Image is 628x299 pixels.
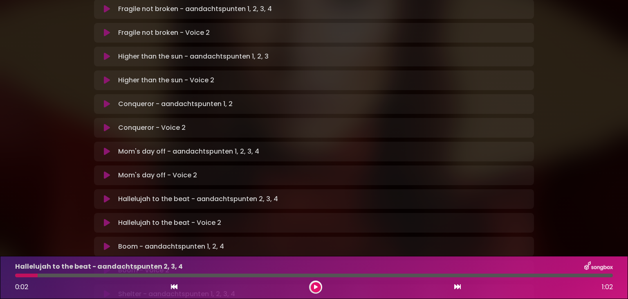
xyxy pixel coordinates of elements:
p: Boom - aandachtspunten 1, 2, 4 [118,242,224,251]
p: Fragile not broken - aandachtspunten 1, 2, 3, 4 [118,4,272,14]
span: 1:02 [602,282,613,292]
p: Higher than the sun - Voice 2 [118,75,214,85]
span: 0:02 [15,282,28,292]
p: Conqueror - aandachtspunten 1, 2 [118,99,233,109]
p: Hallelujah to the beat - aandachtspunten 2, 3, 4 [15,262,183,272]
p: Hallelujah to the beat - Voice 2 [118,218,221,228]
p: Higher than the sun - aandachtspunten 1, 2, 3 [118,52,269,61]
p: Hallelujah to the beat - aandachtspunten 2, 3, 4 [118,194,278,204]
img: songbox-logo-white.png [584,261,613,272]
p: Mom's day off - Voice 2 [118,170,197,180]
p: Mom's day off - aandachtspunten 1, 2, 3, 4 [118,147,259,156]
p: Conqueror - Voice 2 [118,123,186,133]
p: Fragile not broken - Voice 2 [118,28,210,38]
